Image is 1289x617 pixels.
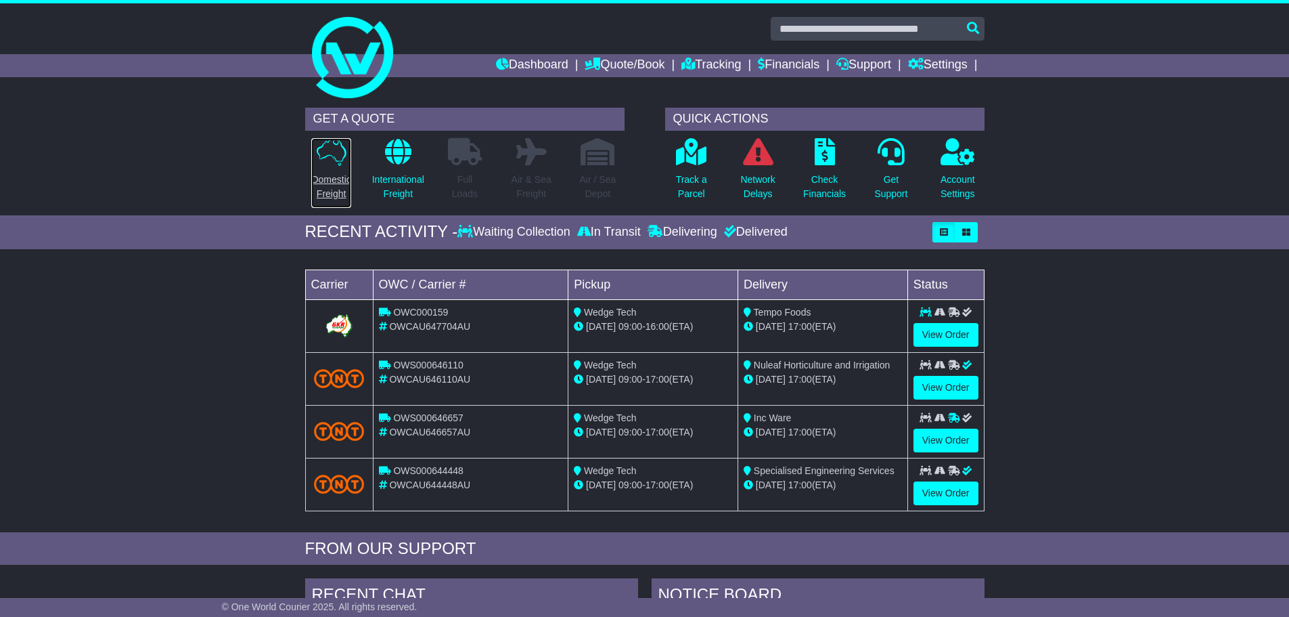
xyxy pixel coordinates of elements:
div: - (ETA) [574,320,732,334]
p: Air / Sea Depot [580,173,616,201]
a: View Order [913,482,978,505]
div: (ETA) [744,320,902,334]
span: [DATE] [756,480,786,490]
a: InternationalFreight [371,137,425,209]
a: Financials [758,54,819,77]
span: 09:00 [618,480,642,490]
span: Tempo Foods [754,307,811,318]
span: 17:00 [788,321,812,332]
img: TNT_Domestic.png [314,475,365,493]
div: Waiting Collection [457,225,573,240]
span: OWCAU644448AU [389,480,470,490]
span: Wedge Tech [584,412,636,423]
td: Status [907,270,984,299]
a: View Order [913,376,978,400]
div: Delivering [644,225,721,240]
span: OWS000646110 [393,360,463,370]
span: OWC000159 [393,307,448,318]
span: Wedge Tech [584,307,636,318]
a: View Order [913,323,978,347]
div: RECENT ACTIVITY - [305,222,458,242]
span: Specialised Engineering Services [754,465,895,476]
span: [DATE] [586,427,616,438]
div: - (ETA) [574,373,732,387]
a: AccountSettings [940,137,976,209]
div: (ETA) [744,425,902,440]
div: (ETA) [744,373,902,387]
a: Quote/Book [585,54,664,77]
span: [DATE] [756,374,786,385]
span: OWS000646657 [393,412,463,423]
span: Inc Ware [754,412,792,423]
a: NetworkDelays [740,137,775,209]
a: View Order [913,429,978,452]
span: [DATE] [586,321,616,332]
span: [DATE] [756,321,786,332]
p: Get Support [874,173,907,201]
div: NOTICE BOARD [652,578,985,615]
span: [DATE] [586,480,616,490]
span: OWCAU646657AU [389,427,470,438]
div: (ETA) [744,478,902,492]
td: Pickup [568,270,738,299]
div: QUICK ACTIONS [665,108,985,131]
td: Carrier [305,270,373,299]
a: Dashboard [496,54,568,77]
span: © One World Courier 2025. All rights reserved. [222,601,417,612]
div: - (ETA) [574,425,732,440]
a: Tracking [681,54,741,77]
span: 17:00 [788,427,812,438]
span: [DATE] [756,427,786,438]
p: Full Loads [448,173,482,201]
a: CheckFinancials [802,137,846,209]
div: GET A QUOTE [305,108,625,131]
img: TNT_Domestic.png [314,369,365,387]
td: Delivery [738,270,907,299]
img: GetCarrierServiceLogo [323,312,355,339]
div: - (ETA) [574,478,732,492]
span: 17:00 [788,374,812,385]
span: Wedge Tech [584,360,636,370]
span: Wedge Tech [584,465,636,476]
p: Account Settings [941,173,975,201]
p: International Freight [372,173,424,201]
span: OWS000644448 [393,465,463,476]
td: OWC / Carrier # [373,270,568,299]
span: OWCAU647704AU [389,321,470,332]
a: GetSupport [874,137,908,209]
span: Nuleaf Horticulture and Irrigation [754,360,890,370]
a: Support [836,54,891,77]
div: In Transit [574,225,644,240]
p: Track a Parcel [676,173,707,201]
a: Track aParcel [675,137,708,209]
p: Check Financials [803,173,846,201]
span: 17:00 [646,480,669,490]
p: Air & Sea Freight [512,173,551,201]
div: Delivered [721,225,788,240]
span: 17:00 [788,480,812,490]
span: 17:00 [646,427,669,438]
p: Network Delays [740,173,775,201]
span: OWCAU646110AU [389,374,470,385]
a: Settings [908,54,968,77]
span: [DATE] [586,374,616,385]
span: 09:00 [618,374,642,385]
span: 16:00 [646,321,669,332]
img: TNT_Domestic.png [314,422,365,440]
span: 09:00 [618,321,642,332]
div: FROM OUR SUPPORT [305,539,985,559]
a: DomesticFreight [311,137,351,209]
span: 17:00 [646,374,669,385]
span: 09:00 [618,427,642,438]
p: Domestic Freight [311,173,350,201]
div: RECENT CHAT [305,578,638,615]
